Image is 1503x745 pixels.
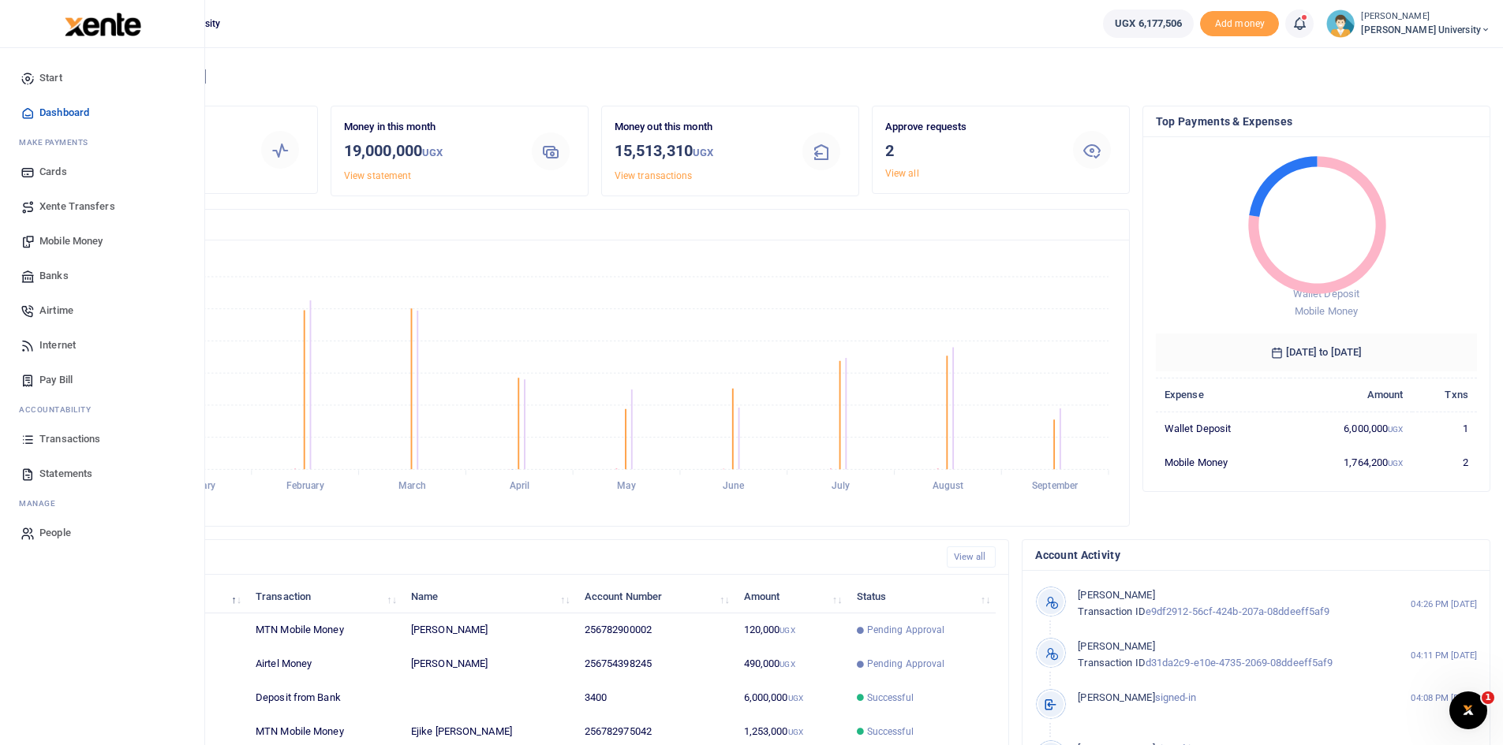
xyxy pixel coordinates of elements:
[402,647,576,681] td: [PERSON_NAME]
[13,422,192,456] a: Transactions
[1412,378,1477,412] th: Txns
[13,363,192,397] a: Pay Bill
[398,481,426,492] tspan: March
[1411,598,1477,611] small: 04:26 PM [DATE]
[1156,333,1477,371] h6: [DATE] to [DATE]
[1078,639,1377,672] p: d31da2c9-e10e-4735-2069-08ddeeff5af9
[247,647,402,681] td: Airtel Money
[13,293,192,328] a: Airtime
[63,17,141,29] a: logo-small logo-large logo-large
[402,613,576,647] td: [PERSON_NAME]
[1103,9,1194,38] a: UGX 6,177,506
[617,481,635,492] tspan: May
[65,13,141,36] img: logo-large
[735,681,847,715] td: 6,000,000
[867,657,945,671] span: Pending Approval
[947,546,996,568] a: View all
[1449,691,1487,729] iframe: Intercom live chat
[1078,690,1377,706] p: signed-in
[31,404,91,415] span: countability
[39,431,100,447] span: Transactions
[13,259,192,293] a: Banks
[788,694,803,702] small: UGX
[693,147,713,158] small: UGX
[1326,9,1355,38] img: profile-user
[344,139,514,165] h3: 19,000,000
[1411,691,1477,705] small: 04:08 PM [DATE]
[1412,445,1477,479] td: 2
[1078,691,1154,703] span: [PERSON_NAME]
[13,456,192,491] a: Statements
[1078,589,1154,601] span: [PERSON_NAME]
[615,139,785,165] h3: 15,513,310
[344,170,411,181] a: View statement
[39,164,67,180] span: Cards
[735,579,847,613] th: Amount: activate to sort column ascending
[1200,11,1279,37] span: Add money
[885,119,1056,136] p: Approve requests
[39,466,92,482] span: Statements
[1361,23,1490,37] span: [PERSON_NAME] University
[73,549,934,566] h4: Recent Transactions
[1293,288,1359,300] span: Wallet Deposit
[13,397,192,422] li: Ac
[1035,546,1477,564] h4: Account Activity
[1326,9,1490,38] a: profile-user [PERSON_NAME] [PERSON_NAME] University
[832,481,850,492] tspan: July
[1115,16,1182,32] span: UGX 6,177,506
[615,170,693,181] a: View transactions
[13,516,192,550] a: People
[615,119,785,136] p: Money out this month
[735,647,847,681] td: 490,000
[780,660,794,669] small: UGX
[13,95,192,130] a: Dashboard
[780,626,794,635] small: UGX
[1411,649,1477,662] small: 04:11 PM [DATE]
[13,491,192,516] li: M
[13,61,192,95] a: Start
[576,613,735,647] td: 256782900002
[39,337,76,353] span: Internet
[576,681,735,715] td: 3400
[1156,378,1290,412] th: Expense
[1078,640,1154,652] span: [PERSON_NAME]
[510,481,530,492] tspan: April
[39,70,62,86] span: Start
[247,613,402,647] td: MTN Mobile Money
[39,233,103,249] span: Mobile Money
[13,189,192,224] a: Xente Transfers
[39,372,73,388] span: Pay Bill
[13,155,192,189] a: Cards
[402,579,576,613] th: Name: activate to sort column ascending
[847,579,996,613] th: Status: activate to sort column ascending
[73,216,1116,233] h4: Transactions Overview
[27,497,56,509] span: anage
[39,525,71,541] span: People
[867,623,945,637] span: Pending Approval
[60,68,1490,85] h4: Hello [PERSON_NAME]
[39,268,69,284] span: Banks
[933,481,964,492] tspan: August
[1200,17,1279,28] a: Add money
[39,105,89,121] span: Dashboard
[1156,445,1290,479] td: Mobile Money
[1078,605,1145,617] span: Transaction ID
[576,647,735,681] td: 256754398245
[39,303,73,318] span: Airtime
[867,691,914,705] span: Successful
[1290,412,1412,445] td: 6,000,000
[247,681,402,715] td: Deposit from Bank
[1295,305,1358,317] span: Mobile Money
[13,130,192,155] li: M
[422,147,443,158] small: UGX
[1290,378,1412,412] th: Amount
[181,481,215,492] tspan: January
[1032,481,1079,492] tspan: September
[1388,425,1403,434] small: UGX
[39,199,115,214] span: Xente Transfers
[13,224,192,259] a: Mobile Money
[1361,10,1490,24] small: [PERSON_NAME]
[1482,691,1494,704] span: 1
[247,579,402,613] th: Transaction: activate to sort column ascending
[13,328,192,363] a: Internet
